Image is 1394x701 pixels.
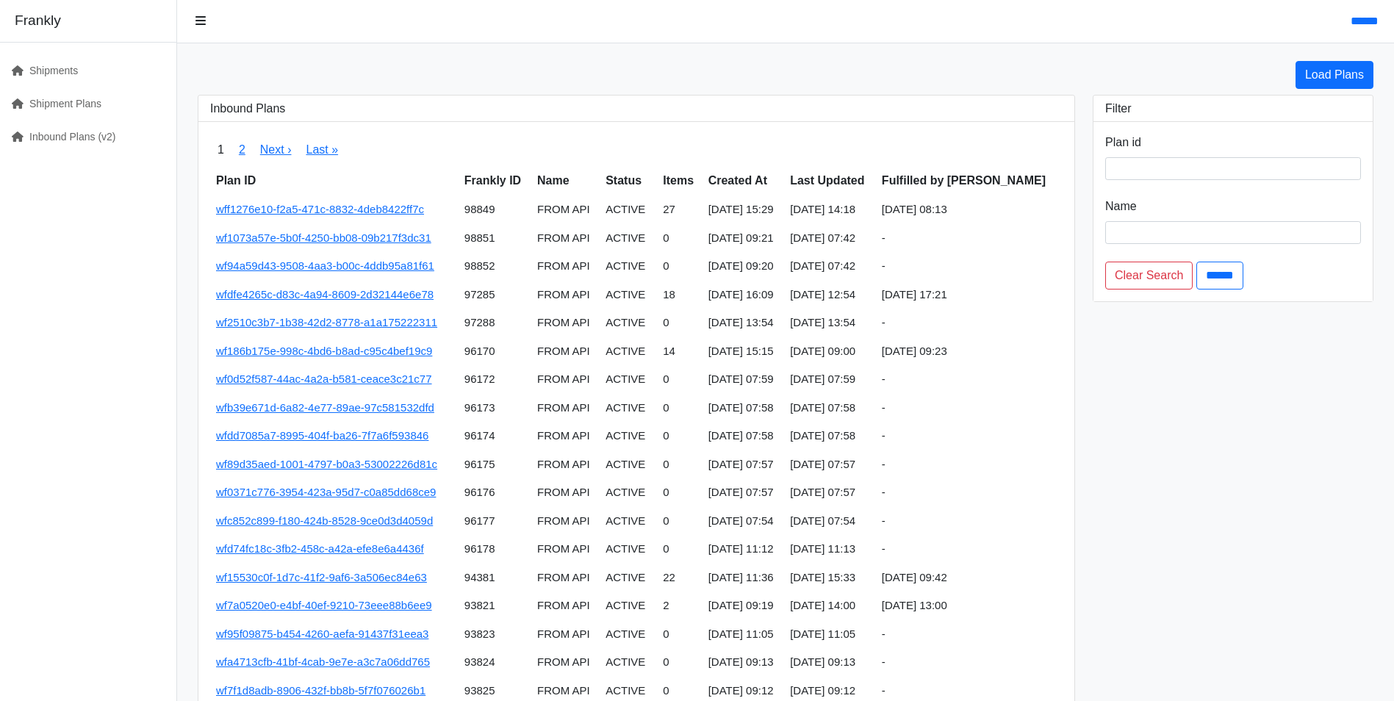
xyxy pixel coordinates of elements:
a: Next › [260,143,292,156]
td: 0 [657,535,702,564]
td: 98849 [459,195,531,224]
td: ACTIVE [600,337,657,366]
a: wf7f1d8adb-8906-432f-bb8b-5f7f076026b1 [216,684,425,697]
td: 0 [657,394,702,423]
td: [DATE] 08:13 [876,195,1063,224]
td: [DATE] 09:21 [703,224,785,253]
td: ACTIVE [600,195,657,224]
a: Clear Search [1105,262,1193,290]
td: [DATE] 14:18 [784,195,876,224]
a: wf89d35aed-1001-4797-b0a3-53002226d81c [216,458,437,470]
td: FROM API [531,507,600,536]
td: FROM API [531,478,600,507]
td: [DATE] 13:54 [703,309,785,337]
a: wf94a59d43-9508-4aa3-b00c-4ddb95a81f61 [216,259,434,272]
a: wfb39e671d-6a82-4e77-89ae-97c581532dfd [216,401,434,414]
td: [DATE] 07:58 [784,422,876,450]
td: 0 [657,507,702,536]
td: [DATE] 07:58 [703,394,785,423]
td: - [876,365,1063,394]
td: FROM API [531,450,600,479]
td: [DATE] 11:05 [784,620,876,649]
th: Status [600,166,657,195]
td: FROM API [531,195,600,224]
td: FROM API [531,592,600,620]
td: 97288 [459,309,531,337]
td: [DATE] 15:33 [784,564,876,592]
td: [DATE] 16:09 [703,281,785,309]
a: wfc852c899-f180-424b-8528-9ce0d3d4059d [216,514,433,527]
td: 22 [657,564,702,592]
label: Name [1105,198,1137,215]
td: - [876,252,1063,281]
a: Load Plans [1296,61,1373,89]
td: FROM API [531,535,600,564]
td: [DATE] 07:57 [703,478,785,507]
td: ACTIVE [600,365,657,394]
td: [DATE] 09:13 [784,648,876,677]
td: 94381 [459,564,531,592]
td: 0 [657,252,702,281]
td: FROM API [531,224,600,253]
td: 96177 [459,507,531,536]
td: [DATE] 09:19 [703,592,785,620]
td: FROM API [531,620,600,649]
td: 96170 [459,337,531,366]
td: FROM API [531,394,600,423]
td: 0 [657,422,702,450]
td: - [876,309,1063,337]
td: - [876,422,1063,450]
nav: pager [210,134,1063,166]
td: FROM API [531,365,600,394]
td: [DATE] 09:00 [784,337,876,366]
a: wf2510c3b7-1b38-42d2-8778-a1a175222311 [216,316,437,328]
td: [DATE] 17:21 [876,281,1063,309]
th: Items [657,166,702,195]
td: [DATE] 11:05 [703,620,785,649]
a: wfa4713cfb-41bf-4cab-9e7e-a3c7a06dd765 [216,655,430,668]
td: 14 [657,337,702,366]
th: Created At [703,166,785,195]
td: 0 [657,648,702,677]
td: ACTIVE [600,592,657,620]
td: - [876,648,1063,677]
td: [DATE] 11:36 [703,564,785,592]
th: Fulfilled by [PERSON_NAME] [876,166,1063,195]
td: ACTIVE [600,507,657,536]
td: FROM API [531,252,600,281]
th: Frankly ID [459,166,531,195]
th: Plan ID [210,166,459,195]
td: 96174 [459,422,531,450]
td: [DATE] 09:42 [876,564,1063,592]
td: ACTIVE [600,224,657,253]
td: [DATE] 07:42 [784,252,876,281]
td: - [876,450,1063,479]
td: 0 [657,224,702,253]
td: [DATE] 13:00 [876,592,1063,620]
td: [DATE] 07:59 [784,365,876,394]
td: 0 [657,309,702,337]
td: 93823 [459,620,531,649]
td: ACTIVE [600,620,657,649]
td: 96172 [459,365,531,394]
td: [DATE] 07:58 [703,422,785,450]
td: [DATE] 13:54 [784,309,876,337]
td: ACTIVE [600,478,657,507]
h3: Inbound Plans [210,101,1063,115]
td: [DATE] 07:57 [703,450,785,479]
td: [DATE] 11:12 [703,535,785,564]
td: 96178 [459,535,531,564]
td: 0 [657,450,702,479]
td: [DATE] 11:13 [784,535,876,564]
td: - [876,507,1063,536]
td: - [876,478,1063,507]
td: 96173 [459,394,531,423]
a: wf15530c0f-1d7c-41f2-9af6-3a506ec84e63 [216,571,427,583]
td: [DATE] 07:42 [784,224,876,253]
td: - [876,620,1063,649]
label: Plan id [1105,134,1141,151]
td: [DATE] 15:15 [703,337,785,366]
td: - [876,394,1063,423]
td: 0 [657,365,702,394]
td: [DATE] 15:29 [703,195,785,224]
